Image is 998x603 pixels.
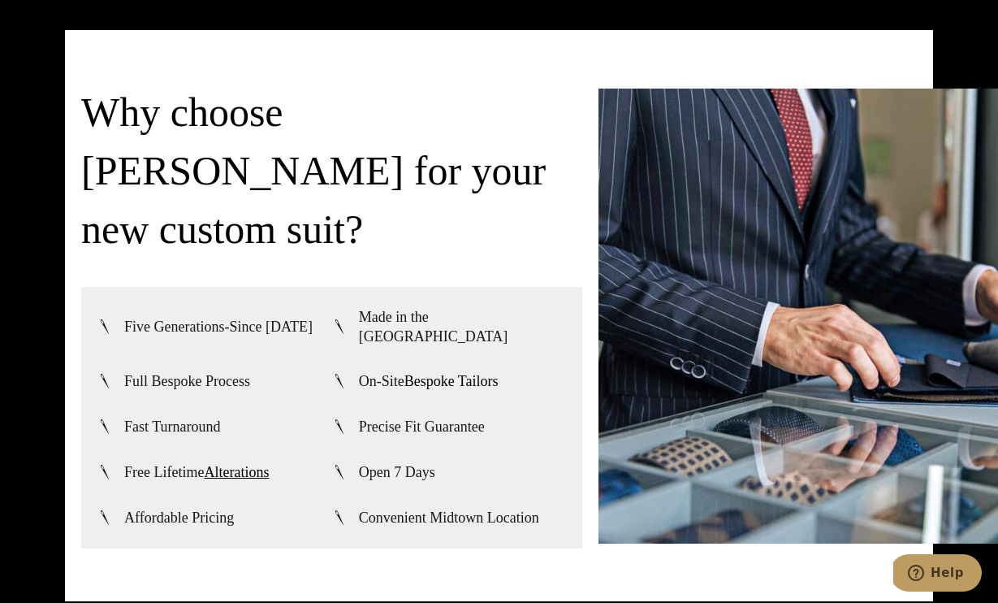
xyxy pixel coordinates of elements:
[124,462,269,482] span: Free Lifetime
[359,508,539,527] span: Convenient Midtown Location
[81,83,582,258] h3: Why choose [PERSON_NAME] for your new custom suit?
[893,554,982,595] iframe: Opens a widget where you can chat to one of our agents
[124,508,234,527] span: Affordable Pricing
[359,462,435,482] span: Open 7 Days
[204,464,269,480] a: Alterations
[404,373,499,389] a: Bespoke Tailors
[124,417,221,436] span: Fast Turnaround
[124,371,250,391] span: Full Bespoke Process
[359,371,499,391] span: On-Site
[124,317,313,336] span: Five Generations-Since [DATE]
[359,417,485,436] span: Precise Fit Guarantee
[359,307,567,346] span: Made in the [GEOGRAPHIC_DATA]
